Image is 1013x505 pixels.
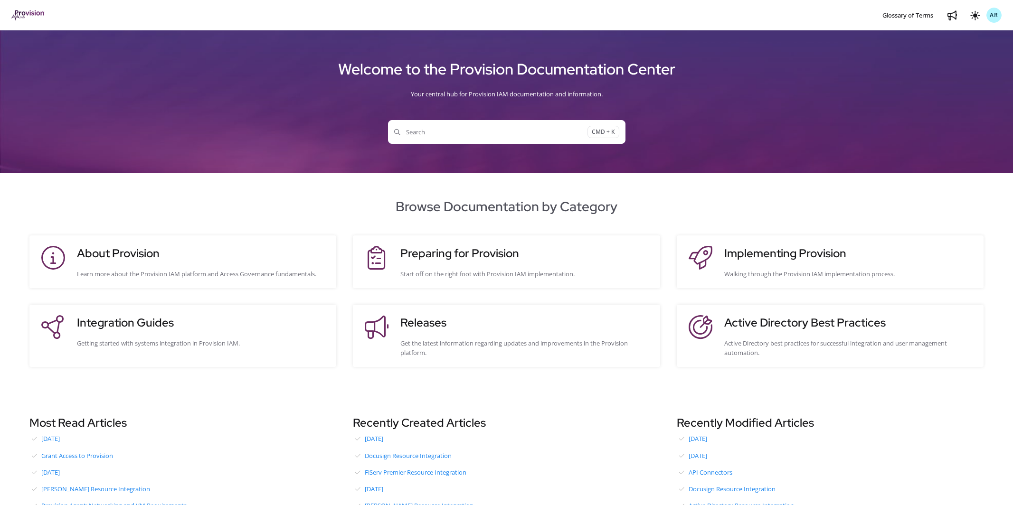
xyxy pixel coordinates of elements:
[400,338,650,357] div: Get the latest information regarding updates and improvements in the Provision platform.
[967,8,983,23] button: Theme options
[990,11,998,20] span: AR
[77,338,327,348] div: Getting started with systems integration in Provision IAM.
[986,8,1002,23] button: AR
[39,245,327,279] a: About ProvisionLearn more about the Provision IAM platform and Access Governance fundamentals.
[77,314,327,331] h3: Integration Guides
[724,314,974,331] h3: Active Directory Best Practices
[29,431,336,446] a: [DATE]
[388,120,625,144] button: SearchCMD + K
[353,465,660,479] a: FiServ Premier Resource Integration
[11,10,45,21] a: Project logo
[945,8,960,23] a: Whats new
[587,126,619,139] span: CMD + K
[394,127,587,137] span: Search
[677,414,984,431] h3: Recently Modified Articles
[77,245,327,262] h3: About Provision
[882,11,933,19] span: Glossary of Terms
[353,482,660,496] a: [DATE]
[724,245,974,262] h3: Implementing Provision
[362,314,650,357] a: ReleasesGet the latest information regarding updates and improvements in the Provision platform.
[29,414,336,431] h3: Most Read Articles
[400,269,650,279] div: Start off on the right foot with Provision IAM implementation.
[677,482,984,496] a: Docusign Resource Integration
[39,314,327,357] a: Integration GuidesGetting started with systems integration in Provision IAM.
[11,56,1002,82] h1: Welcome to the Provision Documentation Center
[362,245,650,279] a: Preparing for ProvisionStart off on the right foot with Provision IAM implementation.
[11,10,45,20] img: brand logo
[400,314,650,331] h3: Releases
[686,314,974,357] a: Active Directory Best PracticesActive Directory best practices for successful integration and use...
[677,431,984,446] a: [DATE]
[724,338,974,357] div: Active Directory best practices for successful integration and user management automation.
[353,449,660,463] a: Docusign Resource Integration
[29,465,336,479] a: [DATE]
[677,465,984,479] a: API Connectors
[724,269,974,279] div: Walking through the Provision IAM implementation process.
[29,449,336,463] a: Grant Access to Provision
[11,82,1002,106] div: Your central hub for Provision IAM documentation and information.
[29,482,336,496] a: [PERSON_NAME] Resource Integration
[353,431,660,446] a: [DATE]
[686,245,974,279] a: Implementing ProvisionWalking through the Provision IAM implementation process.
[11,196,1002,216] h2: Browse Documentation by Category
[77,269,327,279] div: Learn more about the Provision IAM platform and Access Governance fundamentals.
[353,414,660,431] h3: Recently Created Articles
[400,245,650,262] h3: Preparing for Provision
[677,449,984,463] a: [DATE]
